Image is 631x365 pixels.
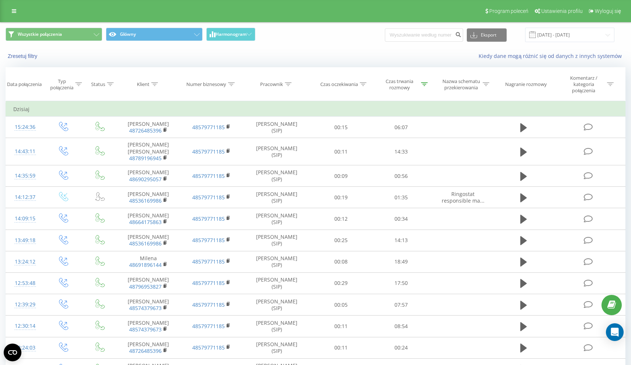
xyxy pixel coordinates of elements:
a: 48726485396 [129,127,162,134]
td: 18:49 [371,251,432,272]
td: 17:50 [371,272,432,294]
a: 48579771185 [192,124,225,131]
td: [PERSON_NAME] (SIP) [243,272,311,294]
a: 48726485396 [129,347,162,354]
div: 14:43:11 [13,144,37,159]
td: 00:12 [311,208,371,230]
div: 13:24:12 [13,255,37,269]
a: 48579771185 [192,237,225,244]
a: 48536169986 [129,240,162,247]
a: 48579771185 [192,301,225,308]
a: 48579771185 [192,194,225,201]
td: [PERSON_NAME] (SIP) [243,138,311,165]
span: Program poleceń [489,8,528,14]
td: [PERSON_NAME] (SIP) [243,187,311,208]
div: Komentarz / kategoria połączenia [562,75,605,94]
a: 48579771185 [192,258,225,265]
span: Ringostat responsible ma... [442,190,485,204]
button: Open CMP widget [4,344,21,361]
a: 48789196945 [129,155,162,162]
a: 48796953827 [129,283,162,290]
a: 48579771185 [192,148,225,155]
div: 14:09:15 [13,211,37,226]
div: 14:12:37 [13,190,37,204]
button: Główny [106,28,203,41]
div: Czas oczekiwania [320,81,358,87]
td: [PERSON_NAME] (SIP) [243,294,311,316]
td: 00:25 [311,230,371,251]
td: [PERSON_NAME] (SIP) [243,208,311,230]
div: Nagranie rozmowy [505,81,547,87]
button: Wszystkie połączenia [6,28,102,41]
td: [PERSON_NAME] [117,230,180,251]
span: Wyloguj się [595,8,621,14]
div: 15:24:36 [13,120,37,134]
td: 07:57 [371,294,432,316]
td: [PERSON_NAME] (SIP) [243,165,311,187]
div: Nazwa schematu przekierowania [441,78,481,91]
div: 12:24:03 [13,341,37,355]
div: 14:35:59 [13,169,37,183]
a: 48574379673 [129,326,162,333]
a: 48536169986 [129,197,162,204]
a: 48579771185 [192,279,225,286]
a: 48690295057 [129,176,162,183]
a: 48579771185 [192,215,225,222]
span: Ustawienia profilu [541,8,583,14]
td: 14:13 [371,230,432,251]
td: 06:07 [371,117,432,138]
td: [PERSON_NAME] [117,165,180,187]
div: Czas trwania rozmowy [380,78,419,91]
td: 00:11 [311,138,371,165]
td: [PERSON_NAME] [PERSON_NAME] [117,138,180,165]
td: [PERSON_NAME] (SIP) [243,117,311,138]
td: 00:11 [311,316,371,337]
td: Dzisiaj [6,102,625,117]
td: Milena [117,251,180,272]
td: [PERSON_NAME] (SIP) [243,337,311,358]
td: 00:11 [311,337,371,358]
div: Typ połączenia [50,78,73,91]
td: 01:35 [371,187,432,208]
a: 48579771185 [192,344,225,351]
div: Numer biznesowy [186,81,226,87]
td: 00:24 [371,337,432,358]
div: 12:30:14 [13,319,37,333]
td: 00:09 [311,165,371,187]
td: [PERSON_NAME] (SIP) [243,316,311,337]
div: Klient [137,81,149,87]
td: 14:33 [371,138,432,165]
td: 00:08 [311,251,371,272]
td: [PERSON_NAME] (SIP) [243,251,311,272]
td: 00:29 [311,272,371,294]
a: 48664175863 [129,218,162,225]
a: Kiedy dane mogą różnić się od danych z innych systemów [479,52,625,59]
button: Harmonogram [206,28,255,41]
div: 12:39:29 [13,297,37,312]
div: Data połączenia [7,81,42,87]
td: 00:56 [371,165,432,187]
td: [PERSON_NAME] [117,337,180,358]
td: [PERSON_NAME] [117,117,180,138]
button: Eksport [467,28,507,42]
input: Wyszukiwanie według numeru [385,28,463,42]
div: 12:53:48 [13,276,37,290]
td: 08:54 [371,316,432,337]
span: Wszystkie połączenia [18,31,62,37]
a: 48691896144 [129,261,162,268]
a: 48579771185 [192,323,225,330]
td: 00:15 [311,117,371,138]
td: [PERSON_NAME] [117,294,180,316]
td: [PERSON_NAME] [117,187,180,208]
td: 00:34 [371,208,432,230]
span: Harmonogram [215,32,246,37]
td: [PERSON_NAME] [117,208,180,230]
td: 00:05 [311,294,371,316]
div: Open Intercom Messenger [606,323,624,341]
td: 00:19 [311,187,371,208]
div: Status [91,81,105,87]
a: 48574379673 [129,304,162,311]
div: 13:49:18 [13,233,37,248]
div: Pracownik [260,81,283,87]
a: 48579771185 [192,172,225,179]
